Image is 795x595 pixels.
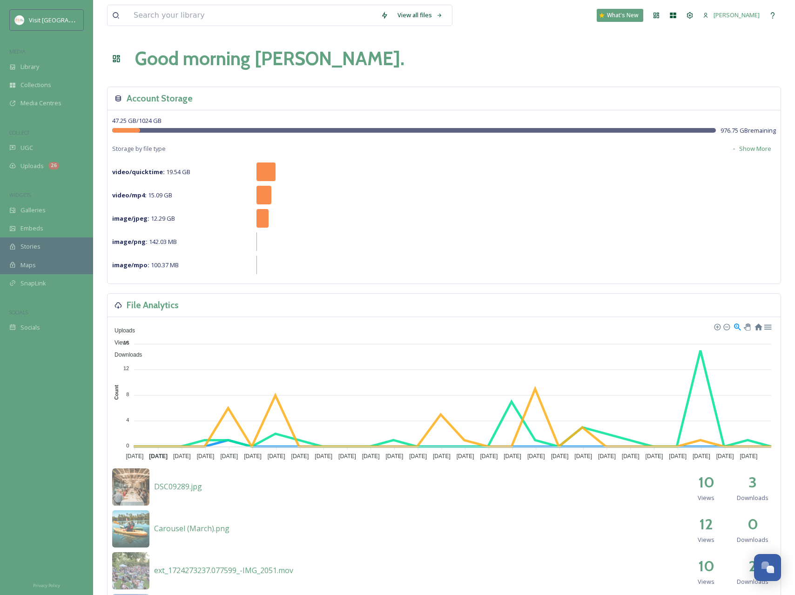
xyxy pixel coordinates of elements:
[714,323,720,330] div: Zoom In
[123,340,129,345] tspan: 16
[744,324,749,329] div: Panning
[20,323,40,332] span: Socials
[386,453,404,460] tspan: [DATE]
[33,579,60,590] a: Privacy Policy
[698,6,764,24] a: [PERSON_NAME]
[698,494,714,502] span: Views
[754,322,762,330] div: Reset Zoom
[135,45,404,73] h1: Good morning [PERSON_NAME] .
[714,11,760,19] span: [PERSON_NAME]
[748,471,757,494] h2: 3
[154,523,229,534] span: Carousel (March).png
[693,453,710,460] tspan: [DATE]
[154,481,202,492] span: DSC09289.jpg
[112,510,149,548] img: b4afad49-14f8-445b-8360-67747521dcfb.jpg
[409,453,427,460] tspan: [DATE]
[15,15,24,25] img: images.png
[20,143,33,152] span: UGC
[291,453,309,460] tspan: [DATE]
[754,554,781,581] button: Open Chat
[748,513,758,535] h2: 0
[733,322,741,330] div: Selection Zoom
[699,513,713,535] h2: 12
[112,261,179,269] span: 100.37 MB
[598,453,616,460] tspan: [DATE]
[112,214,175,223] span: 12.29 GB
[393,6,447,24] a: View all files
[112,214,149,223] strong: image/jpeg :
[220,453,238,460] tspan: [DATE]
[698,471,714,494] h2: 10
[112,116,162,125] span: 47.25 GB / 1024 GB
[338,453,356,460] tspan: [DATE]
[129,5,376,26] input: Search your library
[504,453,521,460] tspan: [DATE]
[597,9,643,22] a: What's New
[123,365,129,371] tspan: 12
[149,453,168,460] tspan: [DATE]
[646,453,663,460] tspan: [DATE]
[126,453,143,460] tspan: [DATE]
[108,352,142,358] span: Downloads
[20,242,40,251] span: Stories
[114,385,119,400] text: Count
[112,168,190,176] span: 19.54 GB
[433,453,451,460] tspan: [DATE]
[112,552,149,589] img: d0066423-08c7-4eaf-ab9a-38a3c9b54937.jpg
[20,99,61,108] span: Media Centres
[173,453,191,460] tspan: [DATE]
[20,162,44,170] span: Uploads
[244,453,262,460] tspan: [DATE]
[737,494,768,502] span: Downloads
[126,391,129,397] tspan: 8
[112,237,177,246] span: 142.03 MB
[268,453,285,460] tspan: [DATE]
[108,327,135,334] span: Uploads
[127,298,179,312] h3: File Analytics
[20,279,46,288] span: SnapLink
[721,126,776,135] span: 976.75 GB remaining
[551,453,569,460] tspan: [DATE]
[740,453,757,460] tspan: [DATE]
[112,144,166,153] span: Storage by file type
[48,162,59,169] div: 26
[20,261,36,270] span: Maps
[737,577,768,586] span: Downloads
[20,62,39,71] span: Library
[362,453,380,460] tspan: [DATE]
[112,191,147,199] strong: video/mp4 :
[112,261,149,269] strong: image/mpo :
[9,191,31,198] span: WIDGETS
[127,92,193,105] h3: Account Storage
[698,535,714,544] span: Views
[9,309,28,316] span: SOCIALS
[9,129,29,136] span: COLLECT
[20,81,51,89] span: Collections
[126,417,129,423] tspan: 4
[480,453,498,460] tspan: [DATE]
[112,168,165,176] strong: video/quicktime :
[698,577,714,586] span: Views
[737,535,768,544] span: Downloads
[748,555,757,577] h2: 2
[716,453,734,460] tspan: [DATE]
[669,453,687,460] tspan: [DATE]
[527,453,545,460] tspan: [DATE]
[574,453,592,460] tspan: [DATE]
[20,224,43,233] span: Embeds
[197,453,215,460] tspan: [DATE]
[33,582,60,588] span: Privacy Policy
[622,453,640,460] tspan: [DATE]
[112,237,148,246] strong: image/png :
[29,15,147,24] span: Visit [GEOGRAPHIC_DATA][PERSON_NAME]
[457,453,474,460] tspan: [DATE]
[723,323,729,330] div: Zoom Out
[20,206,46,215] span: Galleries
[126,443,129,448] tspan: 0
[727,140,776,158] button: Show More
[112,468,149,506] img: 77b5003f-d4b6-458c-b8c7-cf7ebc55436d.jpg
[154,565,293,575] span: ext_1724273237.077599_-IMG_2051.mov
[9,48,26,55] span: MEDIA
